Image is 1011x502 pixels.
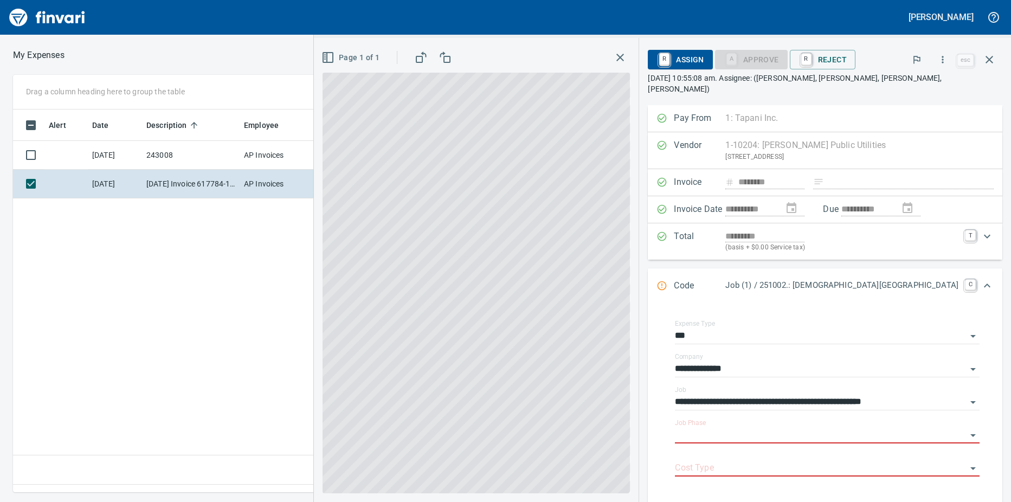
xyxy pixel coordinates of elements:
[965,329,981,344] button: Open
[675,387,686,393] label: Job
[240,141,321,170] td: AP Invoices
[905,48,929,72] button: Flag
[674,230,725,253] p: Total
[675,353,703,360] label: Company
[146,119,187,132] span: Description
[675,420,706,426] label: Job Phase
[142,141,240,170] td: 243008
[648,268,1002,304] div: Expand
[715,54,788,63] div: Job Phase required
[801,53,812,65] a: R
[965,428,981,443] button: Open
[674,279,725,293] p: Code
[244,119,279,132] span: Employee
[146,119,201,132] span: Description
[26,86,185,97] p: Drag a column heading here to group the table
[13,49,65,62] nav: breadcrumb
[656,50,704,69] span: Assign
[965,362,981,377] button: Open
[324,51,379,65] span: Page 1 of 1
[957,54,974,66] a: esc
[49,119,80,132] span: Alert
[7,4,88,30] img: Finvari
[675,320,715,327] label: Expense Type
[142,170,240,198] td: [DATE] Invoice 617784-1 from [PERSON_NAME] Public Utilities (1-10204)
[965,279,976,290] a: C
[965,461,981,476] button: Open
[965,230,976,241] a: T
[725,279,958,292] p: Job (1) / 251002.: [DEMOGRAPHIC_DATA][GEOGRAPHIC_DATA]
[955,47,1002,73] span: Close invoice
[240,170,321,198] td: AP Invoices
[88,170,142,198] td: [DATE]
[49,119,66,132] span: Alert
[13,49,65,62] p: My Expenses
[88,141,142,170] td: [DATE]
[906,9,976,25] button: [PERSON_NAME]
[659,53,669,65] a: R
[319,48,384,68] button: Page 1 of 1
[790,50,855,69] button: RReject
[909,11,974,23] h5: [PERSON_NAME]
[244,119,293,132] span: Employee
[965,395,981,410] button: Open
[931,48,955,72] button: More
[648,223,1002,260] div: Expand
[799,50,847,69] span: Reject
[648,50,712,69] button: RAssign
[92,119,109,132] span: Date
[648,73,1002,94] p: [DATE] 10:55:08 am. Assignee: ([PERSON_NAME], [PERSON_NAME], [PERSON_NAME], [PERSON_NAME])
[92,119,123,132] span: Date
[725,242,958,253] p: (basis + $0.00 Service tax)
